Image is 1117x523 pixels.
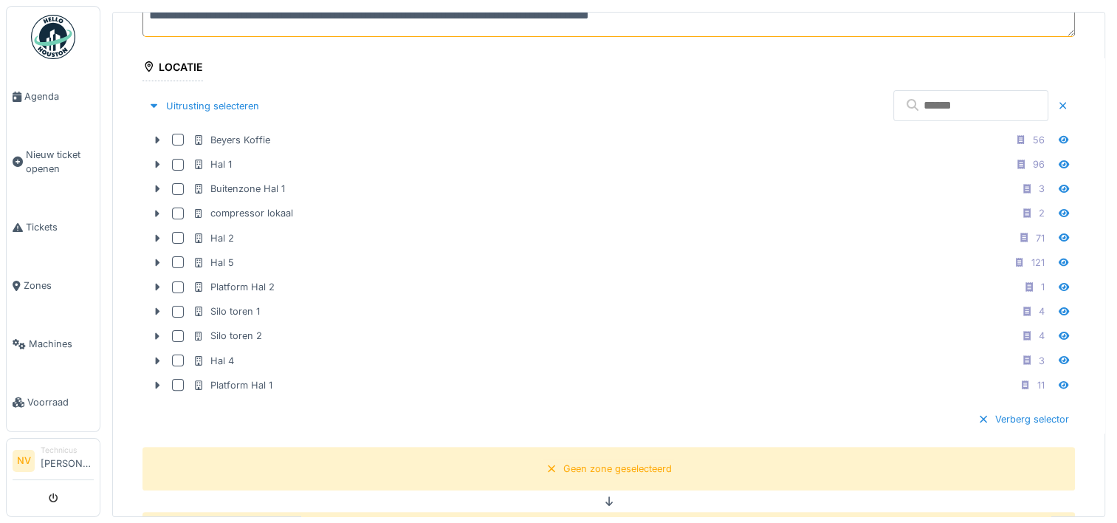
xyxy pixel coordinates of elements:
[1039,354,1045,368] div: 3
[563,462,672,476] div: Geen zone geselecteerd
[7,126,100,198] a: Nieuw ticket openen
[193,354,234,368] div: Hal 4
[193,206,293,220] div: compressor lokaal
[7,256,100,315] a: Zones
[24,278,94,293] span: Zones
[29,337,94,351] span: Machines
[193,133,270,147] div: Beyers Koffie
[142,96,265,116] div: Uitrusting selecteren
[26,148,94,176] span: Nieuw ticket openen
[972,409,1075,429] div: Verberg selector
[193,329,262,343] div: Silo toren 2
[41,445,94,456] div: Technicus
[193,182,285,196] div: Buitenzone Hal 1
[13,445,94,480] a: NV Technicus[PERSON_NAME]
[193,280,275,294] div: Platform Hal 2
[1039,206,1045,220] div: 2
[24,89,94,103] span: Agenda
[1037,378,1045,392] div: 11
[1039,182,1045,196] div: 3
[193,378,272,392] div: Platform Hal 1
[1039,329,1045,343] div: 4
[193,231,234,245] div: Hal 2
[41,445,94,476] li: [PERSON_NAME]
[13,450,35,472] li: NV
[7,315,100,373] a: Machines
[7,67,100,126] a: Agenda
[1033,157,1045,171] div: 96
[27,395,94,409] span: Voorraad
[1041,280,1045,294] div: 1
[142,56,203,81] div: Locatie
[31,15,75,59] img: Badge_color-CXgf-gQk.svg
[193,157,232,171] div: Hal 1
[1036,231,1045,245] div: 71
[193,256,234,270] div: Hal 5
[193,304,260,318] div: Silo toren 1
[26,220,94,234] span: Tickets
[1039,304,1045,318] div: 4
[7,198,100,256] a: Tickets
[7,373,100,431] a: Voorraad
[1031,256,1045,270] div: 121
[1033,133,1045,147] div: 56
